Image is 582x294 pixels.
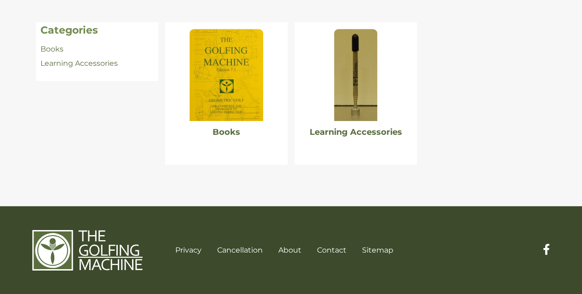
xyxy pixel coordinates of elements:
a: Sitemap [362,246,393,254]
img: The Golfing Machine [32,229,143,271]
h4: Categories [40,24,154,36]
a: Privacy [175,246,202,254]
a: About [278,246,301,254]
a: Learning Accessories [40,59,118,68]
a: Contact [317,246,346,254]
a: Learning Accessories [310,127,402,137]
a: Books [40,45,63,53]
a: Books [213,127,240,137]
a: Cancellation [217,246,263,254]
